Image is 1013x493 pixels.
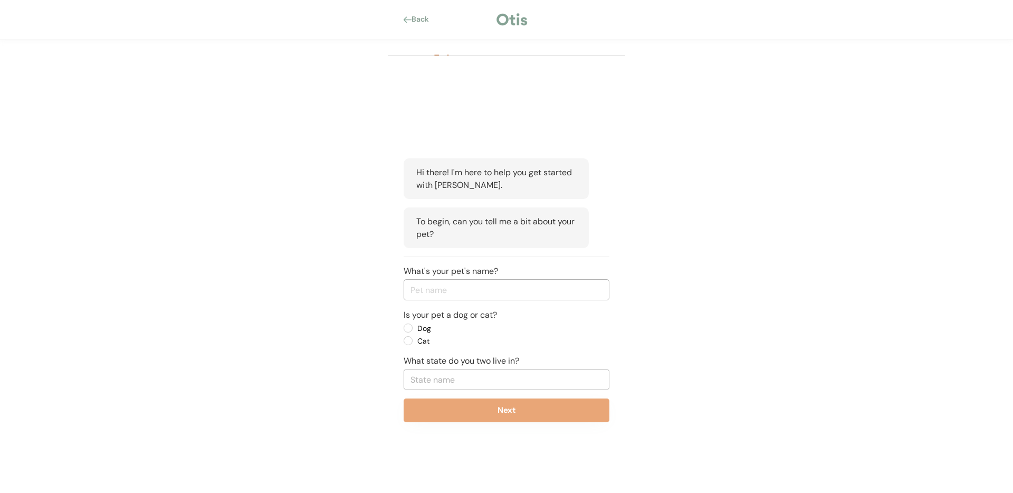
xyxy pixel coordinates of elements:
[412,14,435,25] div: Back
[404,369,609,390] input: State name
[404,309,497,321] div: Is your pet a dog or cat?
[414,337,509,345] label: Cat
[434,52,449,64] div: Tori
[404,158,589,199] div: Hi there! I'm here to help you get started with [PERSON_NAME].
[404,279,609,300] input: Pet name
[414,325,509,332] label: Dog
[404,399,609,422] button: Next
[404,265,498,278] div: What's your pet's name?
[404,207,589,248] div: To begin, can you tell me a bit about your pet?
[404,355,519,367] div: What state do you two live in?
